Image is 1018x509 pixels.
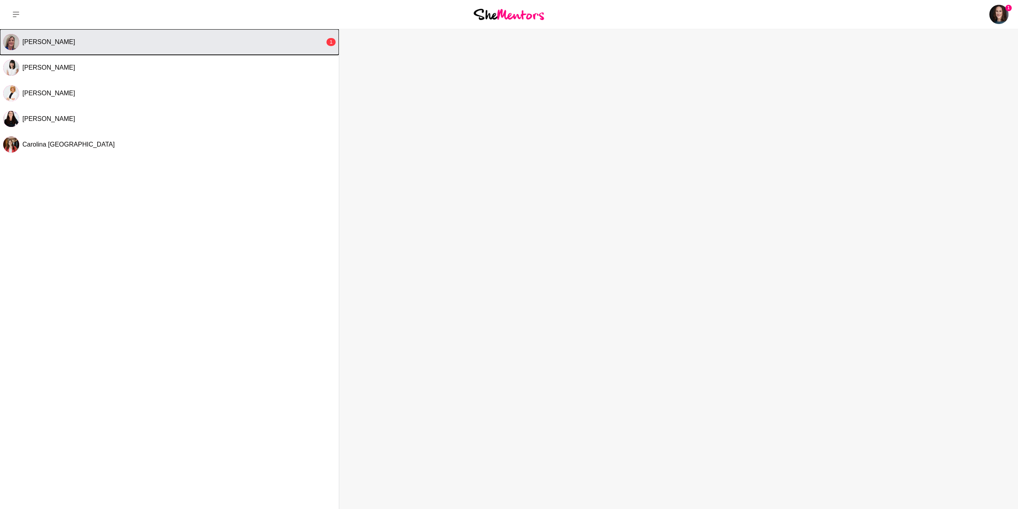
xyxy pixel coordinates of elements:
span: [PERSON_NAME] [22,90,75,97]
div: Kate Smyth [3,34,19,50]
div: 1 [326,38,336,46]
img: K [3,34,19,50]
span: [PERSON_NAME] [22,64,75,71]
div: Natalie Kidcaff [3,111,19,127]
img: H [3,60,19,76]
div: Carolina Portugal [3,137,19,153]
img: Julia Ridout [989,5,1008,24]
img: N [3,111,19,127]
div: Kat Millar [3,85,19,101]
a: Julia Ridout1 [989,5,1008,24]
span: 1 [1005,5,1012,11]
img: C [3,137,19,153]
span: [PERSON_NAME] [22,38,75,45]
span: Carolina [GEOGRAPHIC_DATA] [22,141,115,148]
div: Hayley Robertson [3,60,19,76]
img: K [3,85,19,101]
img: She Mentors Logo [474,9,544,20]
span: [PERSON_NAME] [22,115,75,122]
